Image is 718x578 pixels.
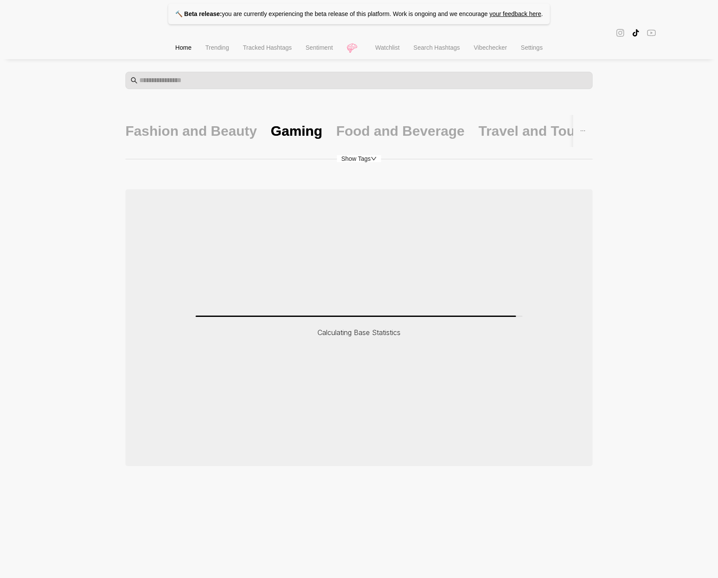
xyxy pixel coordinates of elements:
[168,3,550,24] p: you are currently experiencing the beta release of this platform. Work is ongoing and we encourage .
[413,44,460,51] span: Search Hashtags
[317,327,401,338] p: Calculating Base Statistics
[489,10,541,17] a: your feedback here
[337,155,381,162] span: Show Tags
[271,122,322,140] div: Gaming
[478,122,604,140] div: Travel and Tourism
[647,28,656,38] span: youtube
[616,28,625,38] span: instagram
[205,44,229,51] span: Trending
[474,44,507,51] span: Vibechecker
[375,44,400,51] span: Watchlist
[521,44,543,51] span: Settings
[175,10,222,17] strong: 🔨 Beta release:
[336,122,465,140] div: Food and Beverage
[125,122,257,140] div: Fashion and Beauty
[371,156,377,162] span: down
[306,44,333,51] span: Sentiment
[131,77,138,84] span: search
[175,44,191,51] span: Home
[580,128,586,134] span: ellipsis
[243,44,292,51] span: Tracked Hashtags
[573,115,593,147] button: ellipsis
